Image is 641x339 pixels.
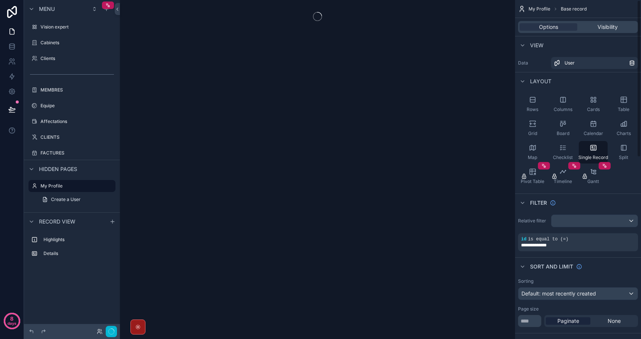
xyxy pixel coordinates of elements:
[40,134,114,140] label: CLIENTS
[518,306,539,312] label: Page size
[579,93,608,115] button: Cards
[609,117,638,139] button: Charts
[617,130,631,136] span: Charts
[518,93,547,115] button: Rows
[43,237,112,243] label: Highlights
[557,130,569,136] span: Board
[28,180,115,192] a: My Profile
[518,278,533,284] label: Sorting
[518,141,547,163] button: Map
[40,150,114,156] label: FACTURES
[521,290,596,297] span: Default: most recently created
[28,52,115,64] a: Clients
[518,287,638,300] button: Default: most recently created
[37,193,115,205] a: Create a User
[554,106,572,112] span: Columns
[530,42,544,49] span: View
[619,154,628,160] span: Split
[40,55,114,61] label: Clients
[28,100,115,112] a: Equipe
[40,24,114,30] label: Vision expert
[561,6,587,12] span: Base record
[548,117,577,139] button: Board
[551,57,638,69] a: User
[548,93,577,115] button: Columns
[528,237,568,242] span: is equal to (=)
[39,5,55,13] span: Menu
[518,117,547,139] button: Grid
[579,165,608,187] button: Gantt
[40,183,111,189] label: My Profile
[529,6,550,12] span: My Profile
[28,21,115,33] a: Vision expert
[539,23,558,31] span: Options
[28,84,115,96] a: MEMBRES
[40,118,114,124] label: Affectations
[39,165,77,173] span: Hidden pages
[40,40,114,46] label: Cabinets
[527,106,538,112] span: Rows
[7,318,16,328] p: days
[521,237,526,242] span: id
[609,141,638,163] button: Split
[618,106,629,112] span: Table
[518,165,547,187] button: Pivot Table
[548,141,577,163] button: Checklist
[565,60,575,66] span: User
[40,103,114,109] label: Equipe
[51,196,81,202] span: Create a User
[584,130,603,136] span: Calendar
[530,199,547,207] span: Filter
[598,23,618,31] span: Visibility
[553,154,573,160] span: Checklist
[608,317,621,325] span: None
[528,130,537,136] span: Grid
[39,218,75,225] span: Record view
[530,78,551,85] span: Layout
[28,115,115,127] a: Affectations
[28,147,115,159] a: FACTURES
[554,178,572,184] span: Timeline
[28,37,115,49] a: Cabinets
[24,230,120,267] div: scrollable content
[579,141,608,163] button: Single Record
[548,165,577,187] button: Timeline
[530,263,573,270] span: Sort And Limit
[10,315,13,322] p: 8
[521,178,544,184] span: Pivot Table
[518,218,548,224] label: Relative filter
[579,117,608,139] button: Calendar
[40,87,114,93] label: MEMBRES
[609,93,638,115] button: Table
[557,317,579,325] span: Paginate
[587,106,600,112] span: Cards
[28,131,115,143] a: CLIENTS
[43,250,112,256] label: Details
[528,154,537,160] span: Map
[518,60,548,66] label: Data
[578,154,608,160] span: Single Record
[587,178,599,184] span: Gantt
